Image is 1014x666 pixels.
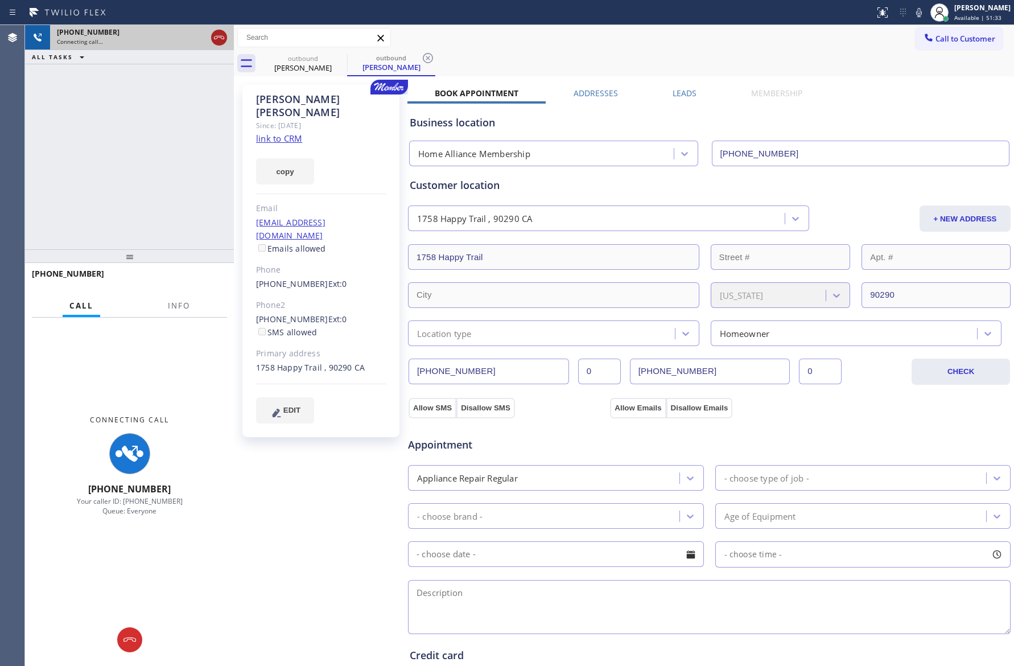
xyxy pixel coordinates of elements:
[712,141,1010,166] input: Phone Number
[630,359,790,384] input: Phone Number 2
[328,314,347,324] span: Ext: 0
[211,30,227,46] button: Hang up
[258,328,266,335] input: SMS allowed
[799,359,842,384] input: Ext. 2
[260,51,346,76] div: Matt Lasky
[666,398,733,418] button: Disallow Emails
[574,88,618,98] label: Addresses
[256,361,386,375] div: 1758 Happy Trail , 90290 CA
[348,51,434,75] div: Matt Lasky
[435,88,518,98] label: Book Appointment
[751,88,802,98] label: Membership
[935,34,995,44] span: Call to Customer
[283,406,300,414] span: EDIT
[417,212,533,225] div: 1758 Happy Trail , 90290 CA
[724,549,782,560] span: - choose time -
[256,397,314,424] button: EDIT
[954,14,1001,22] span: Available | 51:33
[578,359,621,384] input: Ext.
[256,133,302,144] a: link to CRM
[260,54,346,63] div: outbound
[409,398,456,418] button: Allow SMS
[912,359,1010,385] button: CHECK
[57,27,119,37] span: [PHONE_NUMBER]
[256,314,328,324] a: [PHONE_NUMBER]
[77,496,183,516] span: Your caller ID: [PHONE_NUMBER] Queue: Everyone
[256,264,386,277] div: Phone
[238,28,390,47] input: Search
[410,648,1009,663] div: Credit card
[916,28,1003,50] button: Call to Customer
[348,54,434,62] div: outbound
[720,327,770,340] div: Homeowner
[256,278,328,289] a: [PHONE_NUMBER]
[25,50,96,64] button: ALL TASKS
[408,437,607,453] span: Appointment
[117,627,142,652] button: Hang up
[256,327,317,338] label: SMS allowed
[256,347,386,360] div: Primary address
[256,217,325,241] a: [EMAIL_ADDRESS][DOMAIN_NAME]
[63,295,100,317] button: Call
[410,178,1009,193] div: Customer location
[954,3,1011,13] div: [PERSON_NAME]
[862,282,1011,308] input: ZIP
[69,301,93,311] span: Call
[408,541,704,567] input: - choose date -
[256,158,314,184] button: copy
[348,62,434,72] div: [PERSON_NAME]
[57,38,103,46] span: Connecting call…
[417,327,472,340] div: Location type
[260,63,346,73] div: [PERSON_NAME]
[409,359,569,384] input: Phone Number
[417,471,518,484] div: Appliance Repair Regular
[724,471,809,484] div: - choose type of job -
[408,244,699,270] input: Address
[456,398,515,418] button: Disallow SMS
[862,244,1011,270] input: Apt. #
[610,398,666,418] button: Allow Emails
[911,5,927,20] button: Mute
[90,415,169,425] span: Connecting Call
[88,483,171,495] span: [PHONE_NUMBER]
[32,53,73,61] span: ALL TASKS
[168,301,190,311] span: Info
[256,202,386,215] div: Email
[711,244,851,270] input: Street #
[417,509,483,523] div: - choose brand -
[724,509,796,523] div: Age of Equipment
[258,244,266,252] input: Emails allowed
[328,278,347,289] span: Ext: 0
[410,115,1009,130] div: Business location
[408,282,699,308] input: City
[673,88,696,98] label: Leads
[32,268,104,279] span: [PHONE_NUMBER]
[256,93,386,119] div: [PERSON_NAME] [PERSON_NAME]
[920,205,1011,232] button: + NEW ADDRESS
[256,243,326,254] label: Emails allowed
[161,295,197,317] button: Info
[256,299,386,312] div: Phone2
[256,119,386,132] div: Since: [DATE]
[418,147,530,161] div: Home Alliance Membership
